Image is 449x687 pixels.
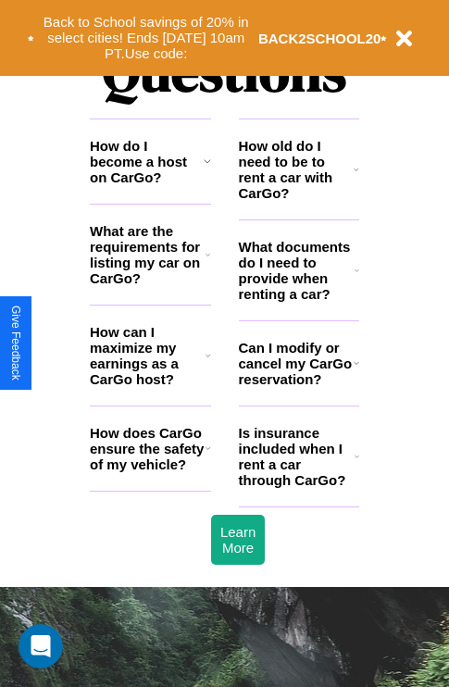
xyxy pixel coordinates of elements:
h3: What documents do I need to provide when renting a car? [239,239,355,302]
h3: How can I maximize my earnings as a CarGo host? [90,324,206,387]
h3: Can I modify or cancel my CarGo reservation? [239,340,354,387]
h3: How does CarGo ensure the safety of my vehicle? [90,425,206,472]
h3: Is insurance included when I rent a car through CarGo? [239,425,355,488]
div: Give Feedback [9,306,22,381]
h3: How do I become a host on CarGo? [90,138,204,185]
button: Back to School savings of 20% in select cities! Ends [DATE] 10am PT.Use code: [34,9,258,67]
h3: What are the requirements for listing my car on CarGo? [90,223,206,286]
h3: How old do I need to be to rent a car with CarGo? [239,138,355,201]
b: BACK2SCHOOL20 [258,31,381,46]
button: Learn More [211,515,265,565]
iframe: Intercom live chat [19,624,63,668]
